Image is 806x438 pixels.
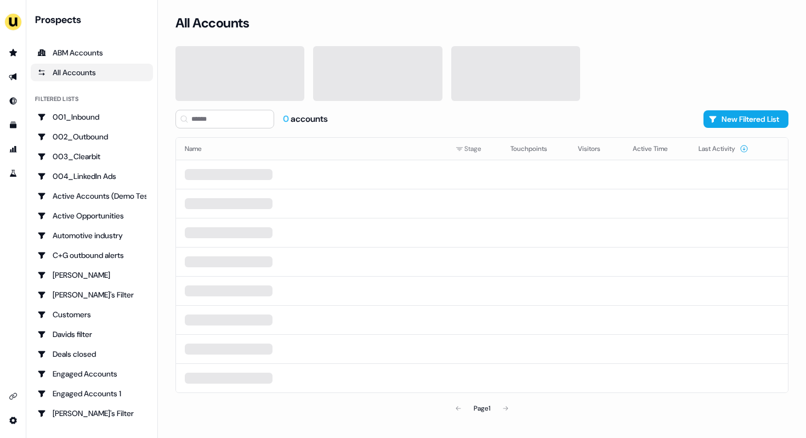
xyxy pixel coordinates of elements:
div: 001_Inbound [37,111,146,122]
a: Go to Engaged Accounts 1 [31,385,153,402]
div: Engaged Accounts [37,368,146,379]
span: 0 [283,113,291,125]
a: ABM Accounts [31,44,153,61]
a: Go to integrations [4,412,22,429]
a: Go to integrations [4,388,22,405]
th: Name [176,138,447,160]
a: Go to Customers [31,306,153,323]
a: Go to templates [4,116,22,134]
div: Active Opportunities [37,210,146,221]
div: Active Accounts (Demo Test) [37,190,146,201]
div: 003_Clearbit [37,151,146,162]
div: Stage [456,143,493,154]
div: Customers [37,309,146,320]
a: Go to Charlotte's Filter [31,286,153,304]
a: Go to C+G outbound alerts [31,246,153,264]
div: Davids filter [37,329,146,340]
div: Deals closed [37,349,146,360]
a: Go to Charlotte Stone [31,266,153,284]
div: 004_LinkedIn Ads [37,171,146,182]
div: C+G outbound alerts [37,250,146,261]
div: [PERSON_NAME] [37,269,146,280]
div: ABM Accounts [37,47,146,58]
a: Go to Active Opportunities [31,207,153,224]
div: [PERSON_NAME]'s Filter [37,289,146,300]
a: Go to Automotive industry [31,227,153,244]
button: Last Activity [699,139,748,159]
a: Go to 001_Inbound [31,108,153,126]
button: Active Time [633,139,681,159]
a: All accounts [31,64,153,81]
a: Go to Deals closed [31,345,153,363]
a: Go to 003_Clearbit [31,148,153,165]
a: Go to Inbound [4,92,22,110]
a: Go to experiments [4,165,22,182]
div: Page 1 [474,403,490,414]
a: Go to Engaged Accounts [31,365,153,383]
a: Go to 002_Outbound [31,128,153,145]
div: Engaged Accounts 1 [37,388,146,399]
a: Go to Geneviève's Filter [31,405,153,422]
button: New Filtered List [703,110,788,128]
a: Go to prospects [4,44,22,61]
div: Filtered lists [35,94,78,104]
a: Go to outbound experience [4,68,22,86]
div: Prospects [35,13,153,26]
a: Go to attribution [4,141,22,158]
div: accounts [283,113,328,125]
div: Automotive industry [37,230,146,241]
h3: All Accounts [175,15,249,31]
a: Go to Davids filter [31,325,153,343]
div: 002_Outbound [37,131,146,142]
button: Visitors [578,139,614,159]
a: Go to 004_LinkedIn Ads [31,167,153,185]
button: Touchpoints [510,139,560,159]
a: Go to Active Accounts (Demo Test) [31,187,153,205]
div: All Accounts [37,67,146,78]
div: [PERSON_NAME]'s Filter [37,408,146,419]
